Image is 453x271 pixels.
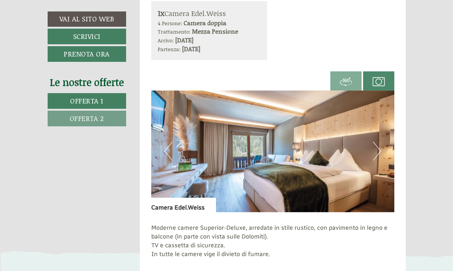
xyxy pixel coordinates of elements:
b: [DATE] [182,44,200,53]
b: Mezza Pensione [192,27,238,35]
b: [DATE] [175,35,194,44]
div: Camera Edel.Weiss [158,8,261,19]
img: 360-grad.svg [340,76,352,88]
button: Previous [165,142,173,161]
a: Scrivici [48,29,126,44]
small: Partenza: [158,45,181,53]
img: camera.svg [373,76,385,88]
small: Trattamento: [158,27,190,35]
small: 4 Persone: [158,19,182,27]
img: image [151,90,394,212]
a: Vai al sito web [48,11,126,27]
div: Le nostre offerte [48,75,126,89]
small: Arrivo: [158,36,174,44]
p: Moderne camere Superior-Deluxe, arredate in stile rustico, con pavimento in legno e balcone (in p... [151,224,394,267]
a: Prenota ora [48,46,126,62]
span: Offerta 2 [70,113,104,123]
span: Offerta 1 [70,96,103,106]
div: Camera Edel.Weiss [151,198,216,212]
b: 1x [158,8,165,18]
b: Camera doppia [184,18,226,27]
button: Next [373,142,381,161]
